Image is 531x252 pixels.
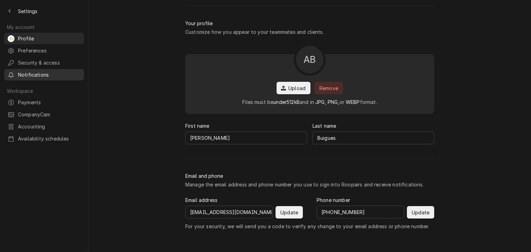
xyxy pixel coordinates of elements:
button: Upload [277,82,310,94]
span: Availability schedules [18,135,81,142]
div: Customize how you appear to your teammates and clients. [185,28,324,36]
span: CompanyCam [18,111,81,118]
input: Email address [185,206,273,219]
span: Security & access [18,59,81,66]
label: First name [185,122,209,129]
div: Email and phone [185,172,223,180]
label: Last name [313,122,336,129]
span: Update [279,209,299,216]
span: For your security, we will send you a code to verify any change to your email address or phone nu... [185,223,429,230]
button: Update [276,206,303,219]
input: Phone number [317,206,404,219]
label: Phone number [317,196,350,204]
button: Update [407,206,434,219]
div: Your profile [185,20,213,27]
div: Files must be and in or format. [242,98,377,106]
label: Email address [185,196,217,204]
span: Remove [318,85,339,92]
button: AB [294,44,326,76]
button: Back to previous page [4,6,15,17]
a: Accounting [4,121,84,132]
input: Last name [313,132,434,144]
a: Notifications [4,69,84,80]
span: Upload [287,85,307,92]
div: Andrew Buigues's Avatar [8,35,15,42]
span: Settings [18,8,37,15]
div: AB [8,35,15,42]
span: under 512 kB [273,99,300,105]
span: Accounting [18,123,81,130]
a: Security & access [4,57,84,68]
span: JPG, PNG, [315,99,339,105]
span: WEBP [346,99,360,105]
a: Preferences [4,45,84,56]
a: CompanyCam [4,109,84,120]
span: Profile [18,35,81,42]
div: Manage the email address and phone number you use to sign into Roopairs and receive notifications. [185,181,424,188]
a: Payments [4,97,84,108]
span: Notifications [18,71,81,78]
input: First name [185,132,307,144]
button: Remove [315,82,343,94]
span: Preferences [18,47,81,54]
span: Payments [18,99,81,106]
span: Update [410,209,431,216]
a: Availability schedules [4,133,84,144]
a: ABAndrew Buigues's AvatarProfile [4,33,84,44]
